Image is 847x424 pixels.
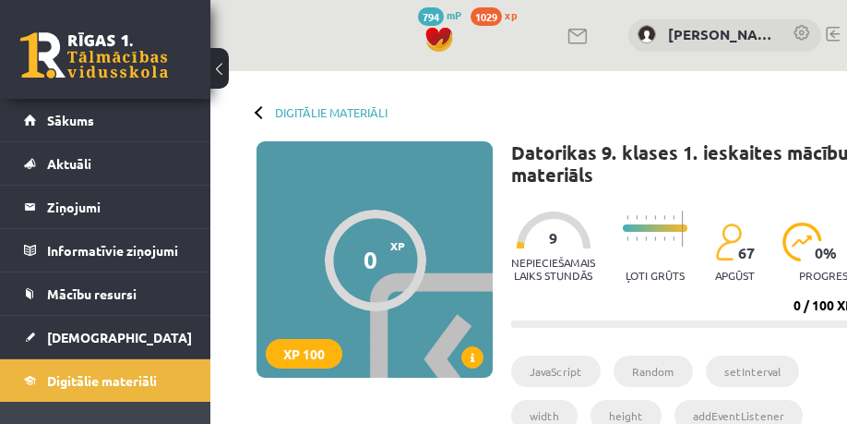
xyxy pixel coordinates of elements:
[645,236,647,241] img: icon-short-line-57e1e144782c952c97e751825c79c345078a6d821885a25fce030b3d8c18986b.svg
[636,236,638,241] img: icon-short-line-57e1e144782c952c97e751825c79c345078a6d821885a25fce030b3d8c18986b.svg
[626,269,685,282] p: Ļoti grūts
[549,230,557,247] span: 9
[47,155,91,172] span: Aktuāli
[47,372,157,389] span: Digitālie materiāli
[645,215,647,220] img: icon-short-line-57e1e144782c952c97e751825c79c345078a6d821885a25fce030b3d8c18986b.svg
[511,256,595,282] p: Nepieciešamais laiks stundās
[654,215,656,220] img: icon-short-line-57e1e144782c952c97e751825c79c345078a6d821885a25fce030b3d8c18986b.svg
[505,7,517,22] span: xp
[24,186,187,228] a: Ziņojumi
[668,24,774,45] a: [PERSON_NAME] [PERSON_NAME]
[24,142,187,185] a: Aktuāli
[673,236,674,241] img: icon-short-line-57e1e144782c952c97e751825c79c345078a6d821885a25fce030b3d8c18986b.svg
[511,356,601,387] li: JavaScript
[471,7,502,26] span: 1029
[626,215,628,220] img: icon-short-line-57e1e144782c952c97e751825c79c345078a6d821885a25fce030b3d8c18986b.svg
[418,7,461,22] a: 794 mP
[364,246,377,273] div: 0
[47,229,187,272] legend: Informatīvie ziņojumi
[24,99,187,141] a: Sākums
[663,215,665,220] img: icon-short-line-57e1e144782c952c97e751825c79c345078a6d821885a25fce030b3d8c18986b.svg
[266,339,342,369] div: XP 100
[706,356,799,387] li: setInterval
[47,329,192,345] span: [DEMOGRAPHIC_DATA]
[715,269,755,282] p: apgūst
[715,223,742,261] img: students-c634bb4e5e11cddfef0936a35e636f08e4e9abd3cc4e673bd6f9a4125e45ecb1.svg
[47,285,137,302] span: Mācību resursi
[738,245,755,261] span: 67
[471,7,526,22] a: 1029 xp
[636,215,638,220] img: icon-short-line-57e1e144782c952c97e751825c79c345078a6d821885a25fce030b3d8c18986b.svg
[47,112,94,128] span: Sākums
[24,229,187,272] a: Informatīvie ziņojumi
[20,32,168,79] a: Rīgas 1. Tālmācības vidusskola
[24,316,187,358] a: [DEMOGRAPHIC_DATA]
[673,215,674,220] img: icon-short-line-57e1e144782c952c97e751825c79c345078a6d821885a25fce030b3d8c18986b.svg
[663,236,665,241] img: icon-short-line-57e1e144782c952c97e751825c79c345078a6d821885a25fce030b3d8c18986b.svg
[682,211,684,247] img: icon-long-line-d9ea69661e0d244f92f715978eff75569469978d946b2353a9bb055b3ed8787d.svg
[47,186,187,228] legend: Ziņojumi
[24,273,187,315] a: Mācību resursi
[418,7,444,26] span: 794
[275,105,388,119] a: Digitālie materiāli
[447,7,461,22] span: mP
[614,356,693,387] li: Random
[638,25,656,43] img: Arnis Jānis Klucis
[654,236,656,241] img: icon-short-line-57e1e144782c952c97e751825c79c345078a6d821885a25fce030b3d8c18986b.svg
[24,359,187,402] a: Digitālie materiāli
[782,223,822,261] img: icon-progress-161ccf0a02000e728c5f80fcf4c31c7af3da0e1684b2b1d7c360e028c24a22f1.svg
[390,239,405,252] span: XP
[626,236,628,241] img: icon-short-line-57e1e144782c952c97e751825c79c345078a6d821885a25fce030b3d8c18986b.svg
[815,245,838,261] span: 0 %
